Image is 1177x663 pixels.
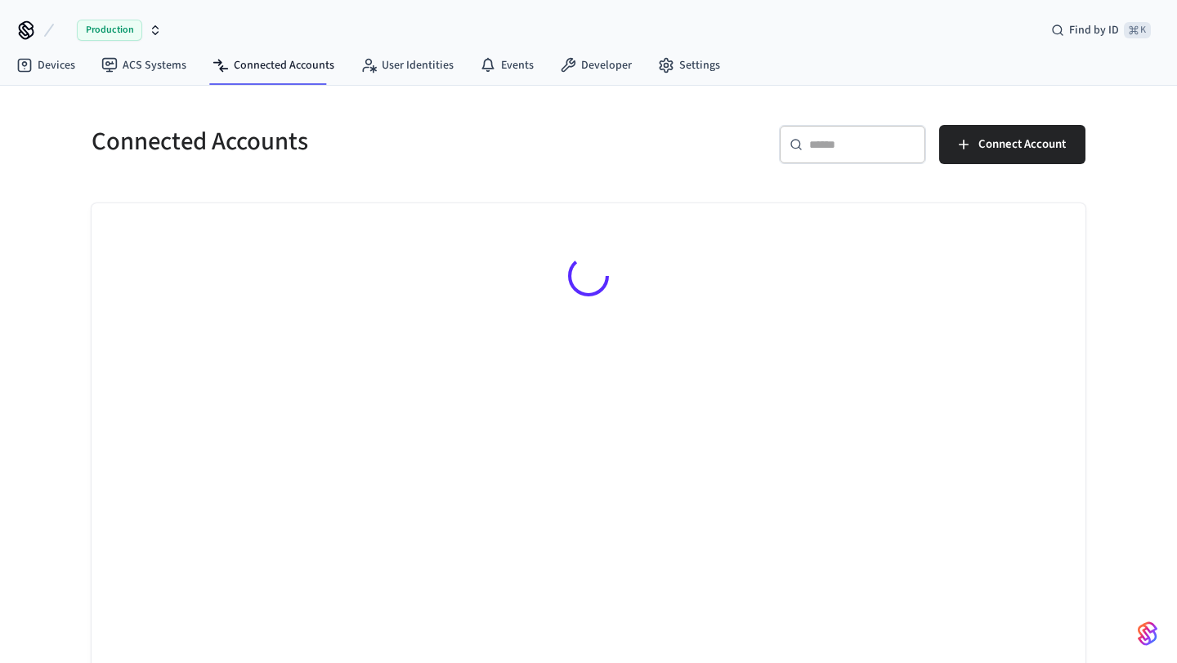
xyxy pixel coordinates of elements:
[1069,22,1119,38] span: Find by ID
[347,51,467,80] a: User Identities
[645,51,733,80] a: Settings
[467,51,547,80] a: Events
[92,125,579,158] h5: Connected Accounts
[978,134,1066,155] span: Connect Account
[88,51,199,80] a: ACS Systems
[1038,16,1164,45] div: Find by ID⌘ K
[547,51,645,80] a: Developer
[1124,22,1151,38] span: ⌘ K
[3,51,88,80] a: Devices
[77,20,142,41] span: Production
[1138,621,1157,647] img: SeamLogoGradient.69752ec5.svg
[939,125,1085,164] button: Connect Account
[199,51,347,80] a: Connected Accounts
